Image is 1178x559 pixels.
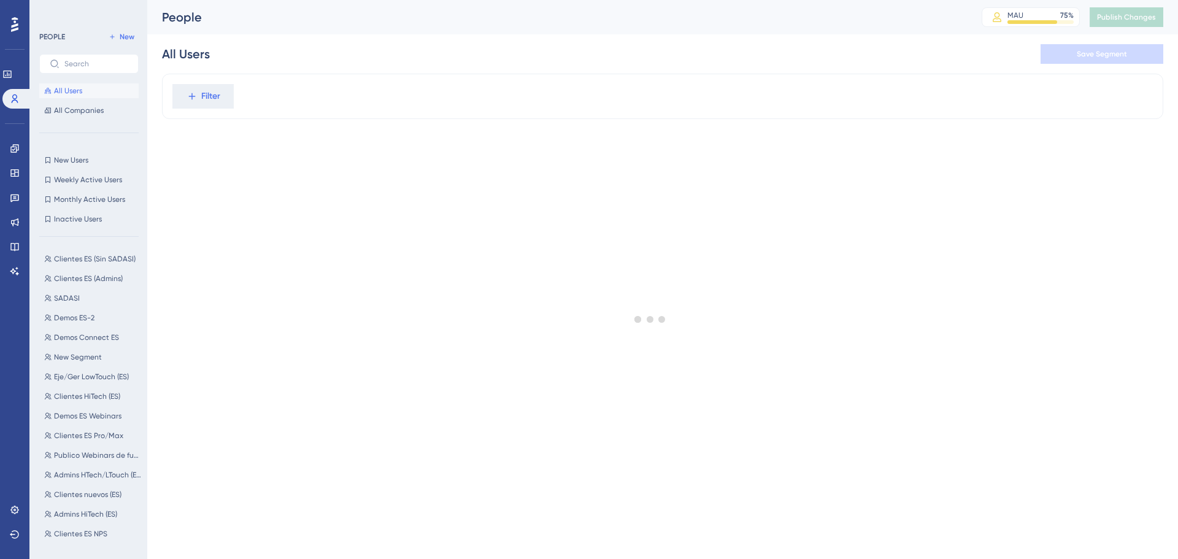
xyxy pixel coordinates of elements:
button: Weekly Active Users [39,172,139,187]
span: SADASI [54,293,80,303]
span: Demos ES Webinars [54,411,121,421]
button: Demos ES-2 [39,310,146,325]
span: Clientes nuevos (ES) [54,490,121,499]
button: Monthly Active Users [39,192,139,207]
div: All Users [162,45,210,63]
button: Inactive Users [39,212,139,226]
span: Demos Connect ES [54,333,119,342]
span: Publish Changes [1097,12,1156,22]
button: Demos ES Webinars [39,409,146,423]
button: Clientes ES NPS [39,526,146,541]
span: All Users [54,86,82,96]
button: New Users [39,153,139,168]
button: Save Segment [1041,44,1163,64]
button: All Companies [39,103,139,118]
button: Clientes ES (Admins) [39,271,146,286]
span: New Segment [54,352,102,362]
button: New Segment [39,350,146,364]
button: Admins HTech/LTouch (ES) [39,468,146,482]
button: New [104,29,139,44]
span: Clientes ES Pro/Max [54,431,123,441]
button: Clientes HiTech (ES) [39,389,146,404]
button: Admins HiTech (ES) [39,507,146,522]
span: Admins HTech/LTouch (ES) [54,470,141,480]
span: Clientes HiTech (ES) [54,391,120,401]
span: Publico Webinars de funciones [54,450,141,460]
input: Search [64,60,128,68]
span: Weekly Active Users [54,175,122,185]
span: All Companies [54,106,104,115]
span: Eje/Ger LowTouch (ES) [54,372,129,382]
button: SADASI [39,291,146,306]
span: Inactive Users [54,214,102,224]
span: Save Segment [1077,49,1127,59]
button: All Users [39,83,139,98]
span: Demos ES-2 [54,313,94,323]
button: Eje/Ger LowTouch (ES) [39,369,146,384]
div: People [162,9,951,26]
span: Monthly Active Users [54,195,125,204]
button: Publico Webinars de funciones [39,448,146,463]
div: MAU [1007,10,1023,20]
span: New [120,32,134,42]
button: Publish Changes [1090,7,1163,27]
button: Clientes ES (Sin SADASI) [39,252,146,266]
span: Clientes ES (Sin SADASI) [54,254,136,264]
button: Clientes ES Pro/Max [39,428,146,443]
span: Clientes ES NPS [54,529,107,539]
button: Clientes nuevos (ES) [39,487,146,502]
span: Clientes ES (Admins) [54,274,123,283]
span: New Users [54,155,88,165]
div: PEOPLE [39,32,65,42]
button: Demos Connect ES [39,330,146,345]
div: 75 % [1060,10,1074,20]
span: Admins HiTech (ES) [54,509,117,519]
